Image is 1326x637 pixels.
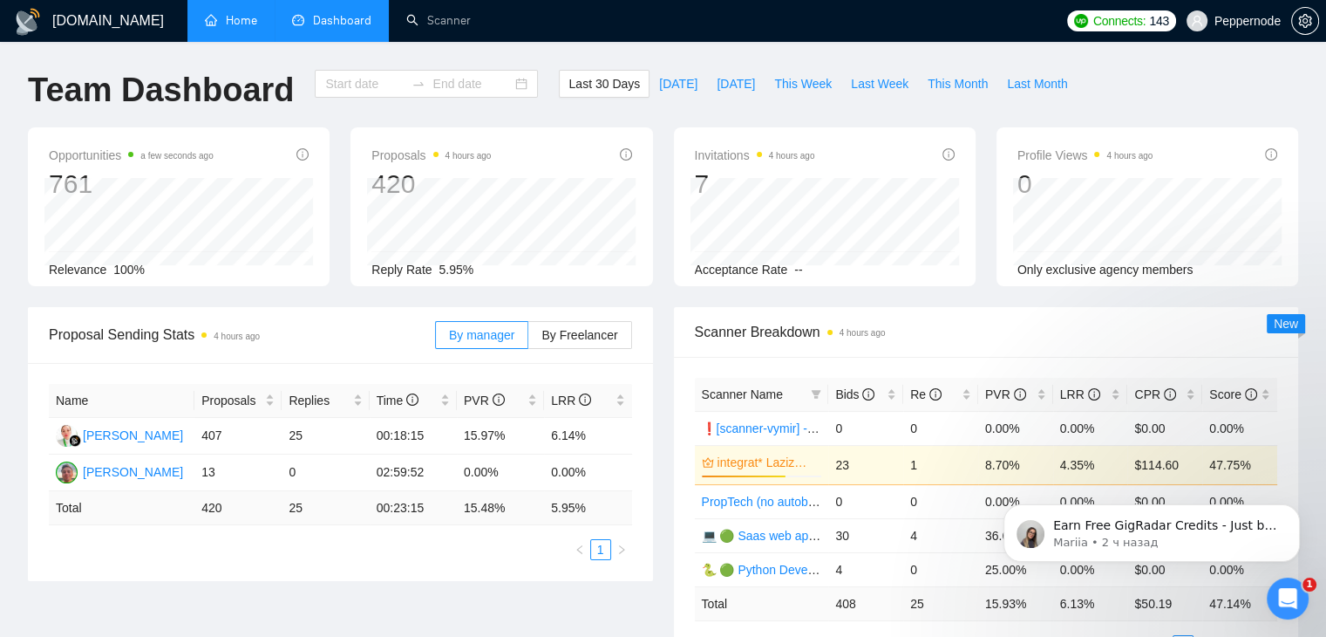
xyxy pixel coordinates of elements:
[695,321,1278,343] span: Scanner Breakdown
[903,411,978,445] td: 0
[765,70,841,98] button: This Week
[569,539,590,560] button: left
[411,77,425,91] span: swap-right
[1093,11,1146,31] span: Connects:
[49,263,106,277] span: Relevance
[828,484,903,518] td: 0
[1088,388,1100,401] span: info-circle
[695,145,815,166] span: Invitations
[928,74,988,93] span: This Month
[559,70,649,98] button: Last 30 Days
[377,394,418,408] span: Time
[214,332,260,341] time: 4 hours ago
[840,328,886,338] time: 4 hours ago
[370,455,457,491] td: 02:59:52
[862,388,874,401] span: info-circle
[83,462,183,482] div: [PERSON_NAME]
[702,495,840,509] a: PropTech (no autobidder)
[464,394,505,408] span: PVR
[1292,14,1318,28] span: setting
[611,539,632,560] button: right
[620,148,632,161] span: info-circle
[56,462,78,483] img: IF
[432,74,512,93] input: End date
[717,74,755,93] span: [DATE]
[611,539,632,560] li: Next Page
[977,468,1326,590] iframe: Intercom notifications сообщение
[544,455,631,491] td: 0.00%
[282,491,369,525] td: 25
[113,263,145,277] span: 100%
[929,388,942,401] span: info-circle
[942,148,955,161] span: info-circle
[292,14,304,26] span: dashboard
[702,387,783,401] span: Scanner Name
[371,168,491,201] div: 420
[1053,411,1128,445] td: 0.00%
[493,394,505,406] span: info-circle
[1274,317,1298,331] span: New
[205,13,257,28] a: homeHome
[541,328,617,342] span: By Freelancer
[903,484,978,518] td: 0
[370,418,457,455] td: 00:18:15
[56,464,183,478] a: IF[PERSON_NAME]
[1209,387,1256,401] span: Score
[828,518,903,552] td: 30
[1007,74,1067,93] span: Last Month
[296,148,309,161] span: info-circle
[1202,445,1277,484] td: 47.75%
[590,539,611,560] li: 1
[828,411,903,445] td: 0
[194,491,282,525] td: 420
[903,518,978,552] td: 4
[14,8,42,36] img: logo
[194,455,282,491] td: 13
[140,151,213,161] time: a few seconds ago
[1291,7,1319,35] button: setting
[774,74,832,93] span: This Week
[1191,15,1203,27] span: user
[978,586,1053,620] td: 15.93 %
[1017,145,1153,166] span: Profile Views
[1060,387,1100,401] span: LRR
[56,428,183,442] a: VT[PERSON_NAME]
[807,381,825,408] span: filter
[282,455,369,491] td: 0
[449,328,514,342] span: By manager
[69,435,81,447] img: gigradar-bm.png
[282,418,369,455] td: 25
[201,391,262,410] span: Proposals
[835,387,874,401] span: Bids
[811,389,821,400] span: filter
[544,418,631,455] td: 6.14%
[1053,586,1128,620] td: 6.13 %
[616,545,627,555] span: right
[457,455,544,491] td: 0.00%
[695,263,788,277] span: Acceptance Rate
[325,74,405,93] input: Start date
[56,425,78,447] img: VT
[313,13,371,28] span: Dashboard
[1202,411,1277,445] td: 0.00%
[579,394,591,406] span: info-circle
[769,151,815,161] time: 4 hours ago
[1017,263,1193,277] span: Only exclusive agency members
[49,491,194,525] td: Total
[371,263,432,277] span: Reply Rate
[903,552,978,586] td: 0
[717,453,819,472] a: integrat* Laziz💻 🟢 Saas web app 😱 Shockingly 27/11
[1265,148,1277,161] span: info-circle
[918,70,997,98] button: This Month
[702,529,930,543] a: 💻 🟢 Saas web app 😱 Shockingly 27/11
[551,394,591,408] span: LRR
[83,426,183,445] div: [PERSON_NAME]
[406,13,471,28] a: searchScanner
[1164,388,1176,401] span: info-circle
[1134,387,1175,401] span: CPR
[1017,168,1153,201] div: 0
